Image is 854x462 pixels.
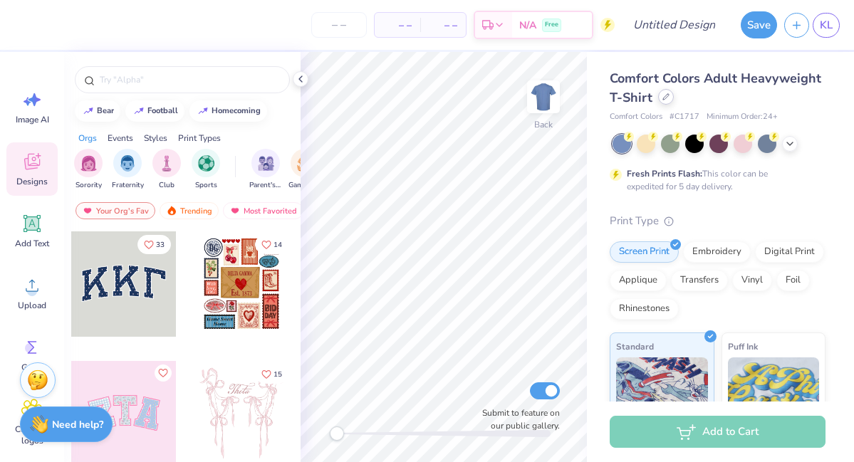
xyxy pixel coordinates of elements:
[98,73,281,87] input: Try "Alpha"
[152,149,181,191] button: filter button
[255,364,288,384] button: Like
[144,132,167,145] div: Styles
[112,149,144,191] button: filter button
[683,241,751,263] div: Embroidery
[16,114,49,125] span: Image AI
[18,300,46,311] span: Upload
[75,202,155,219] div: Your Org's Fav
[732,270,772,291] div: Vinyl
[519,18,536,33] span: N/A
[288,180,321,191] span: Game Day
[83,107,94,115] img: trend_line.gif
[74,149,103,191] button: filter button
[429,18,457,33] span: – –
[610,213,826,229] div: Print Type
[671,270,728,291] div: Transfers
[75,180,102,191] span: Sorority
[622,11,727,39] input: Untitled Design
[383,18,412,33] span: – –
[80,155,97,172] img: Sorority Image
[78,132,97,145] div: Orgs
[820,17,833,33] span: KL
[155,364,172,382] button: Like
[311,12,367,38] input: – –
[330,426,344,441] div: Accessibility label
[147,107,178,115] div: football
[197,107,209,115] img: trend_line.gif
[198,155,214,172] img: Sports Image
[297,155,313,172] img: Game Day Image
[152,149,181,191] div: filter for Club
[776,270,810,291] div: Foil
[120,155,135,172] img: Fraternity Image
[192,149,220,191] button: filter button
[610,111,662,123] span: Comfort Colors
[534,118,553,131] div: Back
[189,100,267,122] button: homecoming
[229,206,241,216] img: most_fav.gif
[610,298,679,320] div: Rhinestones
[707,111,778,123] span: Minimum Order: 24 +
[21,362,43,373] span: Greek
[288,149,321,191] div: filter for Game Day
[16,176,48,187] span: Designs
[195,180,217,191] span: Sports
[108,132,133,145] div: Events
[52,418,103,431] strong: Need help?
[75,100,120,122] button: bear
[529,83,558,111] img: Back
[627,168,702,179] strong: Fresh Prints Flash:
[82,206,93,216] img: most_fav.gif
[616,357,708,429] img: Standard
[9,424,56,446] span: Clipart & logos
[212,107,261,115] div: homecoming
[74,149,103,191] div: filter for Sorority
[670,111,699,123] span: # C1717
[249,149,282,191] div: filter for Parent's Weekend
[616,339,654,354] span: Standard
[474,406,560,432] label: Submit to feature on our public gallery.
[112,180,144,191] span: Fraternity
[192,149,220,191] div: filter for Sports
[255,235,288,254] button: Like
[133,107,145,115] img: trend_line.gif
[159,180,175,191] span: Club
[166,206,177,216] img: trending.gif
[156,241,165,248] span: 33
[610,241,679,263] div: Screen Print
[728,357,820,429] img: Puff Ink
[728,339,758,354] span: Puff Ink
[159,155,175,172] img: Club Image
[610,70,821,106] span: Comfort Colors Adult Heavyweight T-Shirt
[178,132,221,145] div: Print Types
[741,11,777,38] button: Save
[112,149,144,191] div: filter for Fraternity
[223,202,303,219] div: Most Favorited
[610,270,667,291] div: Applique
[274,371,282,378] span: 15
[160,202,219,219] div: Trending
[249,180,282,191] span: Parent's Weekend
[125,100,184,122] button: football
[627,167,802,193] div: This color can be expedited for 5 day delivery.
[15,238,49,249] span: Add Text
[97,107,114,115] div: bear
[137,235,171,254] button: Like
[249,149,282,191] button: filter button
[274,241,282,248] span: 14
[545,20,558,30] span: Free
[258,155,274,172] img: Parent's Weekend Image
[755,241,824,263] div: Digital Print
[813,13,840,38] a: KL
[288,149,321,191] button: filter button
